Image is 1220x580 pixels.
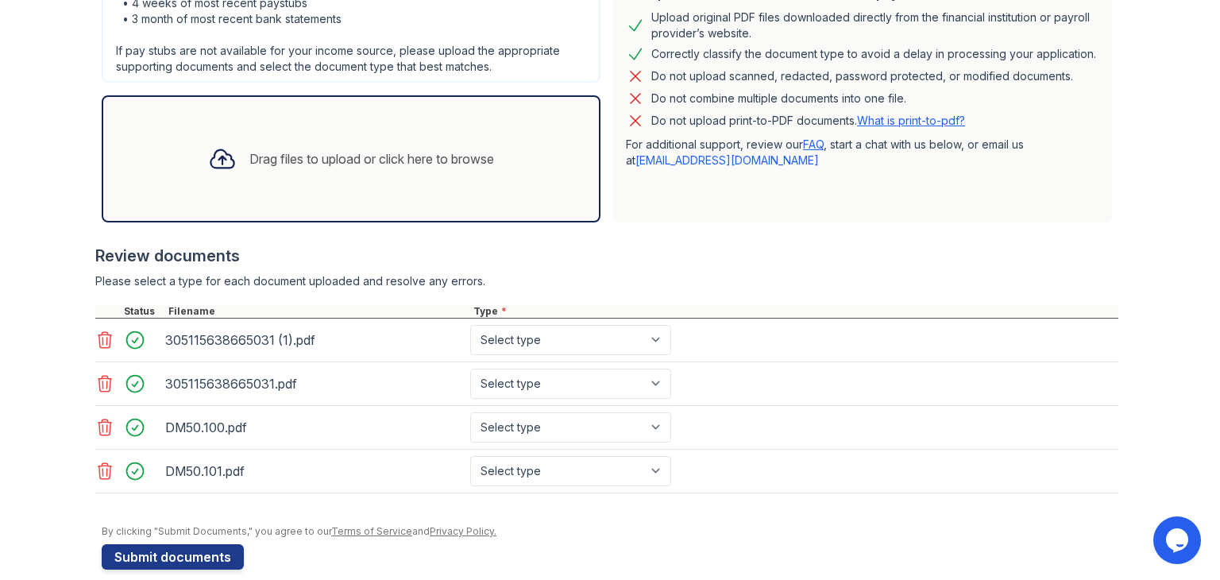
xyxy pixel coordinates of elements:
iframe: chat widget [1153,516,1204,564]
div: DM50.100.pdf [165,415,464,440]
div: Status [121,305,165,318]
div: 305115638665031 (1).pdf [165,327,464,353]
div: Upload original PDF files downloaded directly from the financial institution or payroll provider’... [651,10,1099,41]
div: DM50.101.pdf [165,458,464,484]
div: Please select a type for each document uploaded and resolve any errors. [95,273,1118,289]
button: Submit documents [102,544,244,570]
div: 305115638665031.pdf [165,371,464,396]
div: Review documents [95,245,1118,267]
p: For additional support, review our , start a chat with us below, or email us at [626,137,1099,168]
p: Do not upload print-to-PDF documents. [651,113,965,129]
a: Privacy Policy. [430,525,496,537]
a: [EMAIL_ADDRESS][DOMAIN_NAME] [635,153,819,167]
a: FAQ [803,137,824,151]
a: Terms of Service [331,525,412,537]
div: Type [470,305,1118,318]
a: What is print-to-pdf? [857,114,965,127]
div: Drag files to upload or click here to browse [249,149,494,168]
div: Filename [165,305,470,318]
div: Do not combine multiple documents into one file. [651,89,906,108]
div: By clicking "Submit Documents," you agree to our and [102,525,1118,538]
div: Do not upload scanned, redacted, password protected, or modified documents. [651,67,1073,86]
div: Correctly classify the document type to avoid a delay in processing your application. [651,44,1096,64]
